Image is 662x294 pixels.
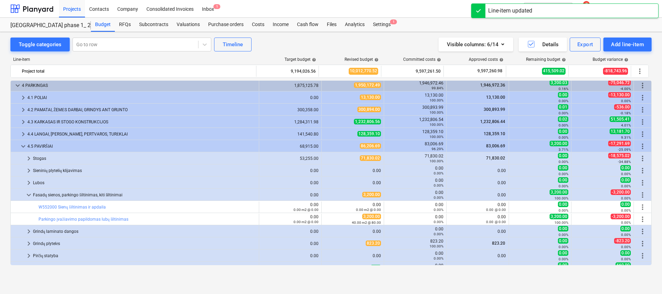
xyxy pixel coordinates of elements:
span: help [311,58,316,62]
span: help [560,58,566,62]
span: keyboard_arrow_down [25,191,33,199]
span: 0.02 [558,116,568,122]
span: More actions [638,81,647,90]
small: 100.00% [554,221,568,224]
span: 0.00 [558,250,568,256]
span: 83,006.69 [485,144,506,148]
span: help [623,58,628,62]
a: Income [269,18,293,32]
span: 0.00 [620,202,631,207]
small: 0.00% [434,171,443,175]
small: -0.18% [620,111,631,115]
span: 10,012,770.52 [349,68,378,74]
a: Valuations [172,18,204,32]
span: 1 [213,4,220,9]
div: 0.00 [387,227,443,236]
span: 823.20 [491,241,506,246]
small: 99.84% [432,86,443,90]
div: 4.2 PAMATAI, ŽEMĖS DARBAI, GRINDYS ANT GRUNTO [27,104,256,115]
div: 1,232,806.54 [387,117,443,127]
div: 1,946,972.46 [387,81,443,90]
div: 68,915.00 [262,144,319,149]
span: 9,597,260.98 [477,68,503,74]
small: 0.00% [559,245,568,249]
div: Subcontracts [135,18,172,32]
span: 1,950,172.49 [354,82,381,88]
span: keyboard_arrow_right [25,154,33,163]
div: 0.00 [387,190,443,200]
div: 0.00 [262,180,319,185]
span: More actions [638,93,647,102]
span: keyboard_arrow_right [25,179,33,187]
span: 0.00 [558,226,568,231]
span: 0.00 [371,265,381,270]
small: 0.00% [434,220,443,224]
div: 4 PARKINGAS [22,80,256,91]
div: 141,540.80 [262,132,319,137]
small: 0.00% [434,232,443,236]
span: 3,200.00 [550,189,568,195]
small: 0.00 m2 @ 0.00 [294,220,319,224]
div: 9,597,261.50 [384,66,441,77]
span: 300,894.00 [357,107,381,112]
div: Grindų plytelės [33,238,256,249]
span: keyboard_arrow_right [25,239,33,248]
span: 0.00 [558,238,568,244]
div: 0.00 [262,202,319,212]
small: 0.00% [434,183,443,187]
div: 71,830.02 [387,154,443,163]
span: 51,505.41 [610,116,631,122]
div: 0.00 [387,178,443,188]
span: 415,509.02 [542,68,566,74]
span: -823.20 [614,238,631,244]
span: keyboard_arrow_down [19,142,27,150]
span: keyboard_arrow_right [19,118,27,126]
div: 0.00 [387,251,443,261]
small: 100.00% [430,98,443,102]
div: Purchase orders [204,18,248,32]
small: 0.00% [621,245,631,249]
small: 0.00% [621,172,631,176]
a: Costs [248,18,269,32]
span: keyboard_arrow_right [25,264,33,272]
span: More actions [638,215,647,223]
div: Toggle categories [19,40,61,49]
small: 9.31% [621,136,631,139]
span: 128,359.10 [483,131,506,136]
span: -75,046.72 [608,80,631,85]
span: 0.00 [620,177,631,183]
small: 40.00 m2 @ 80.00 [352,221,381,224]
span: -818,743.96 [603,68,628,74]
small: 0.00% [621,221,631,224]
span: 86,206.69 [360,143,381,149]
small: 0.00% [621,233,631,237]
a: W552000 Sienų šiltinimas ir apdaila [39,205,106,210]
small: 0.00% [434,256,443,260]
div: 0.00 [262,214,319,224]
div: 128,359.10 [387,129,443,139]
a: Parkingo įvažiavimo papildomas lubų šiltinimas [39,217,128,222]
small: -25.09% [618,148,631,152]
div: 4.4 LANGAI, [PERSON_NAME], PERTVAROS, TURĖKLAI [27,129,256,140]
span: 0.00 [558,92,568,98]
div: 4.3 KARKASAS IR STOGO KONSTRUKCIJOS [27,116,256,128]
div: 0.00 [324,253,381,258]
span: 0.00 [558,202,568,207]
a: Settings1 [369,18,395,32]
div: 0.00 [324,168,381,173]
div: Visible columns : 6/14 [447,40,505,49]
div: RFQs [115,18,135,32]
div: Approved costs [469,57,503,62]
span: 13,130.00 [485,95,506,100]
span: More actions [638,106,647,114]
div: 300,358.00 [262,107,319,112]
div: Fasadų sienos, parkingo šiltinimas, kiti šiltinimai [33,189,256,201]
span: 0.00 [558,177,568,183]
small: 0.00% [621,257,631,261]
button: Toggle categories [10,38,70,51]
span: -18,575.02 [608,153,631,158]
span: 128,359.10 [357,131,381,137]
small: 0.00% [559,172,568,176]
span: -3,200.00 [611,189,631,195]
span: 13,181.70 [610,129,631,134]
